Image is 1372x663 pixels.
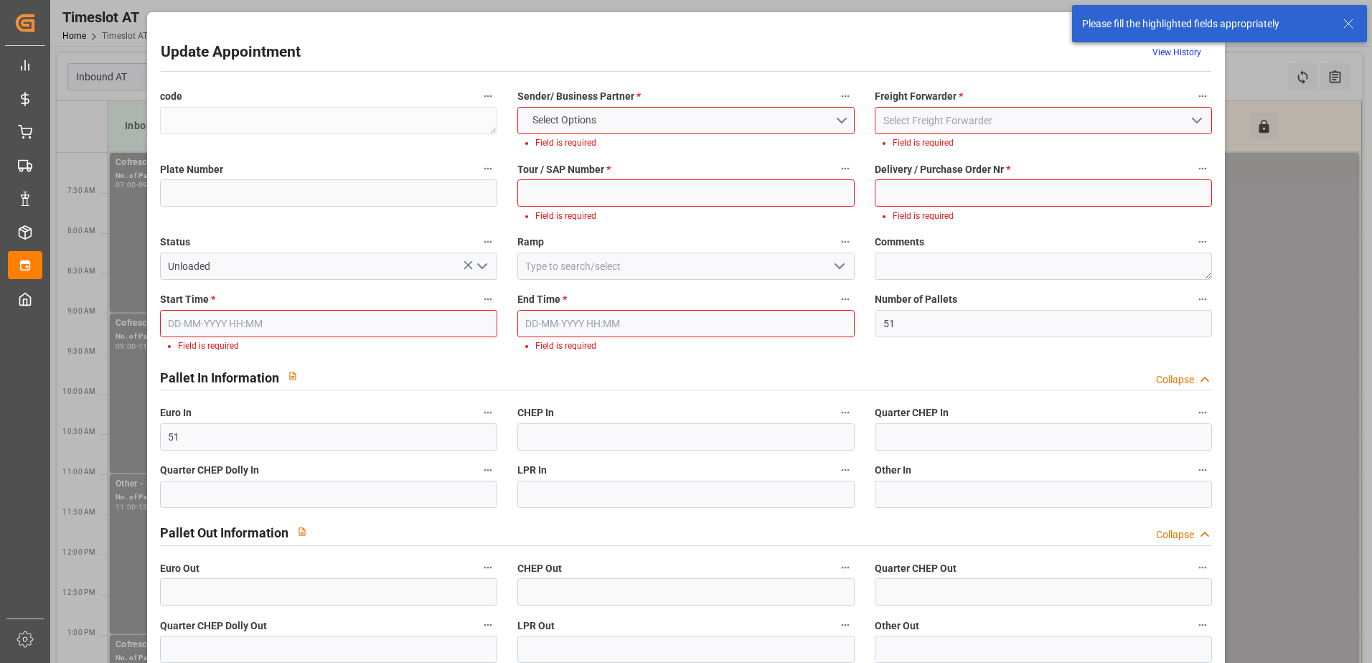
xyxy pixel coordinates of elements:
button: code [479,87,497,105]
span: Quarter CHEP Out [875,561,957,576]
button: Delivery / Purchase Order Nr * [1193,159,1212,178]
span: Start Time [160,292,215,307]
button: CHEP Out [836,558,855,577]
span: Euro In [160,405,192,420]
span: code [160,89,182,104]
button: open menu [517,107,855,134]
span: CHEP In [517,405,554,420]
button: Freight Forwarder * [1193,87,1212,105]
button: End Time * [836,290,855,309]
button: Start Time * [479,290,497,309]
button: View description [279,362,306,390]
span: Quarter CHEP Dolly Out [160,619,267,634]
li: Field is required [178,339,485,352]
input: DD-MM-YYYY HH:MM [160,310,497,337]
span: CHEP Out [517,561,562,576]
a: View History [1152,47,1201,57]
span: Select Options [525,113,603,128]
button: CHEP In [836,403,855,422]
h2: Update Appointment [161,41,301,64]
div: Please fill the highlighted fields appropriately [1082,17,1329,32]
button: Euro In [479,403,497,422]
li: Field is required [893,210,1200,222]
span: Quarter CHEP In [875,405,949,420]
span: Freight Forwarder [875,89,963,104]
button: Other In [1193,461,1212,479]
button: Sender/ Business Partner * [836,87,855,105]
span: Quarter CHEP Dolly In [160,463,259,478]
li: Field is required [535,210,842,222]
button: open menu [828,255,850,278]
button: Quarter CHEP Out [1193,558,1212,577]
h2: Pallet Out Information [160,523,288,542]
span: Number of Pallets [875,292,957,307]
button: open menu [470,255,492,278]
span: Status [160,235,190,250]
button: Tour / SAP Number * [836,159,855,178]
button: Comments [1193,232,1212,251]
span: End Time [517,292,567,307]
button: Quarter CHEP Dolly In [479,461,497,479]
button: Quarter CHEP Dolly Out [479,616,497,634]
span: LPR Out [517,619,555,634]
button: open menu [1185,110,1207,132]
span: LPR In [517,463,547,478]
li: Field is required [535,339,842,352]
li: Field is required [893,136,1200,149]
div: Collapse [1156,527,1194,542]
div: Collapse [1156,372,1194,387]
input: Type to search/select [517,253,855,280]
button: LPR Out [836,616,855,634]
span: Tour / SAP Number [517,162,611,177]
button: Number of Pallets [1193,290,1212,309]
button: Euro Out [479,558,497,577]
span: Other In [875,463,911,478]
h2: Pallet In Information [160,368,279,387]
button: Status [479,232,497,251]
button: Quarter CHEP In [1193,403,1212,422]
span: Sender/ Business Partner [517,89,641,104]
span: Delivery / Purchase Order Nr [875,162,1010,177]
span: Comments [875,235,924,250]
input: Type to search/select [160,253,497,280]
button: Ramp [836,232,855,251]
span: Ramp [517,235,544,250]
input: Select Freight Forwarder [875,107,1212,134]
li: Field is required [535,136,842,149]
button: Other Out [1193,616,1212,634]
button: View description [288,518,316,545]
span: Euro Out [160,561,199,576]
span: Plate Number [160,162,223,177]
button: LPR In [836,461,855,479]
span: Other Out [875,619,919,634]
button: Plate Number [479,159,497,178]
input: DD-MM-YYYY HH:MM [517,310,855,337]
